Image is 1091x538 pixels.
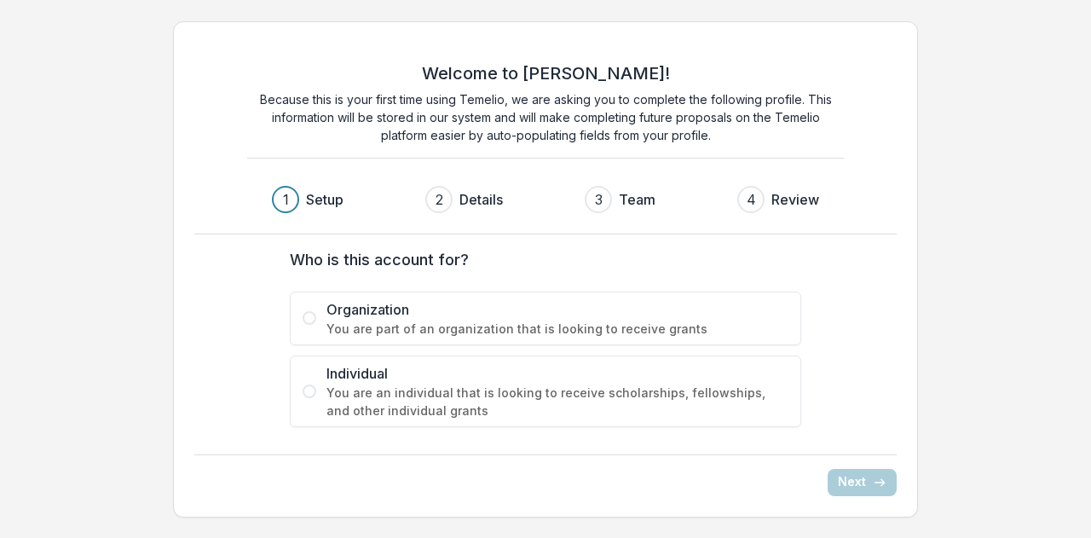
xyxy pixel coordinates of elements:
div: 3 [595,189,603,210]
span: You are an individual that is looking to receive scholarships, fellowships, and other individual ... [326,384,788,419]
p: Because this is your first time using Temelio, we are asking you to complete the following profil... [247,90,844,144]
button: Next [828,469,897,496]
h2: Welcome to [PERSON_NAME]! [422,63,670,84]
h3: Team [619,189,655,210]
div: 1 [283,189,289,210]
div: 4 [747,189,756,210]
span: Individual [326,363,788,384]
span: Organization [326,299,788,320]
div: Progress [272,186,819,213]
h3: Details [459,189,503,210]
h3: Setup [306,189,343,210]
div: 2 [436,189,443,210]
label: Who is this account for? [290,248,791,271]
span: You are part of an organization that is looking to receive grants [326,320,788,338]
h3: Review [771,189,819,210]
